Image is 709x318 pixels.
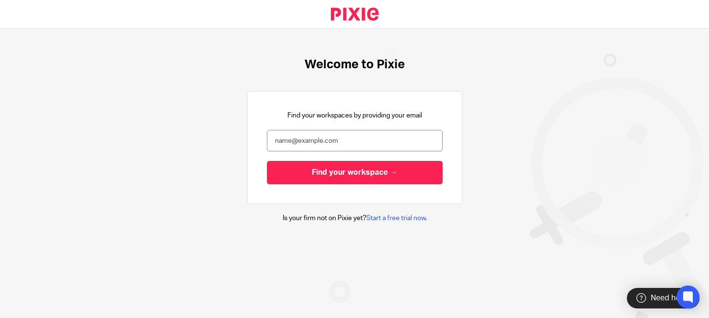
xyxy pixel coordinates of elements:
h1: Welcome to Pixie [305,57,405,72]
a: Start a free trial now [366,215,425,222]
input: Find your workspace → [267,161,443,184]
p: Find your workspaces by providing your email [287,111,422,120]
div: Need help? [627,288,699,308]
input: name@example.com [267,130,443,151]
p: Is your firm not on Pixie yet? . [283,213,427,223]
